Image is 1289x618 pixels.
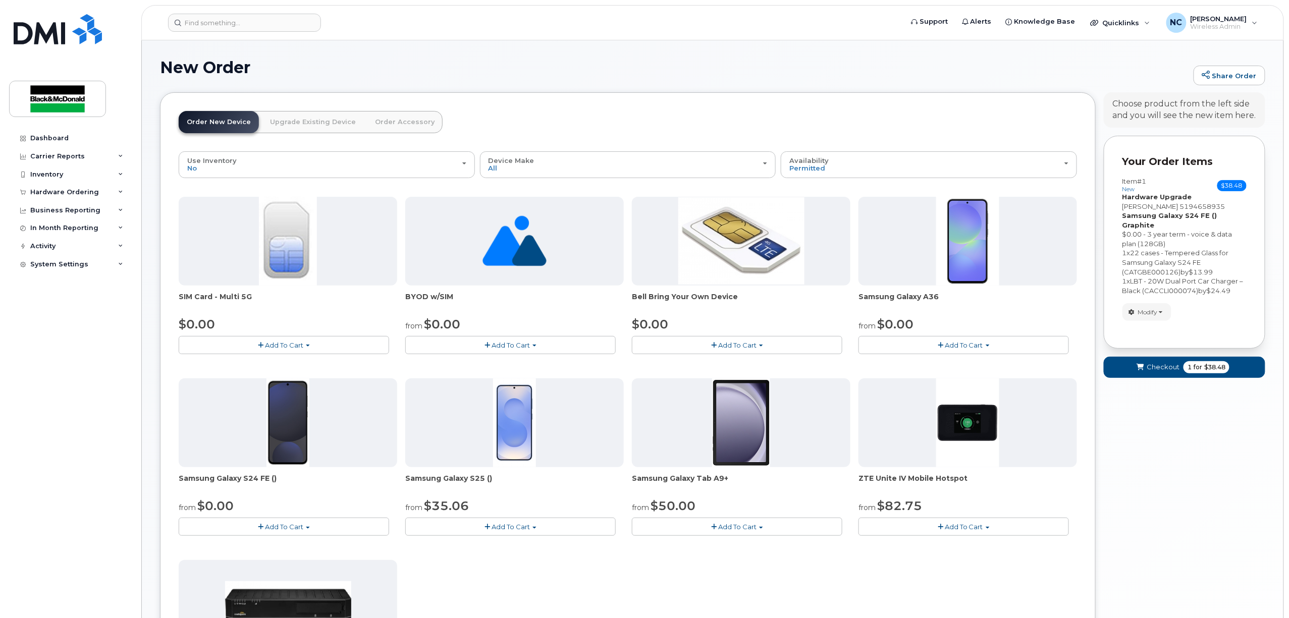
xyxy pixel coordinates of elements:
[1122,248,1247,276] div: x by
[160,59,1189,76] h1: New Order
[1188,363,1192,372] span: 1
[1122,202,1178,210] span: [PERSON_NAME]
[1104,357,1265,377] button: Checkout 1 for $38.48
[179,336,389,354] button: Add To Cart
[877,317,914,331] span: $0.00
[489,156,534,164] span: Device Make
[789,164,825,172] span: Permitted
[781,151,1077,178] button: Availability Permitted
[1192,363,1204,372] span: for
[1138,177,1147,185] span: #1
[265,523,303,531] span: Add To Cart
[1194,66,1265,86] a: Share Order
[632,292,850,312] div: Bell Bring Your Own Device
[936,197,1000,286] img: phone23886.JPG
[1122,211,1217,219] strong: Samsung Galaxy S24 FE ()
[632,503,649,512] small: from
[493,378,536,467] img: phone23817.JPG
[179,151,475,178] button: Use Inventory No
[1122,186,1135,193] small: new
[1113,98,1256,122] div: Choose product from the left side and you will see the new item here.
[858,518,1069,535] button: Add To Cart
[424,498,469,513] span: $35.06
[1204,363,1225,372] span: $38.48
[858,336,1069,354] button: Add To Cart
[367,111,443,133] a: Order Accessory
[877,498,922,513] span: $82.75
[405,518,616,535] button: Add To Cart
[1122,178,1147,192] h3: Item
[405,503,422,512] small: from
[187,156,237,164] span: Use Inventory
[187,164,197,172] span: No
[718,341,757,349] span: Add To Cart
[259,197,316,286] img: 00D627D4-43E9-49B7-A367-2C99342E128C.jpg
[492,341,530,349] span: Add To Cart
[492,523,530,531] span: Add To Cart
[1147,362,1179,372] span: Checkout
[405,292,624,312] div: BYOD w/SIM
[1189,268,1213,276] span: $13.99
[1138,308,1158,317] span: Modify
[179,518,389,535] button: Add To Cart
[632,473,850,493] div: Samsung Galaxy Tab A9+
[936,378,1000,467] img: phone23268.JPG
[678,197,804,285] img: phone23274.JPG
[632,317,668,331] span: $0.00
[858,292,1077,312] div: Samsung Galaxy A36
[1122,154,1247,169] p: Your Order Items
[858,321,876,330] small: from
[489,164,498,172] span: All
[262,111,364,133] a: Upgrade Existing Device
[858,473,1077,493] div: ZTE Unite IV Mobile Hotspot
[197,498,234,513] span: $0.00
[1122,276,1247,295] div: x by
[179,503,196,512] small: from
[789,156,829,164] span: Availability
[1122,230,1247,248] div: $0.00 - 3 year term - voice & data plan (128GB)
[266,378,310,467] img: phone23929.JPG
[632,336,842,354] button: Add To Cart
[480,151,776,178] button: Device Make All
[1180,202,1225,210] span: 5194658935
[858,503,876,512] small: from
[405,473,624,493] div: Samsung Galaxy S25 ()
[712,378,770,467] img: phone23884.JPG
[651,498,695,513] span: $50.00
[1207,287,1231,295] span: $24.49
[945,341,983,349] span: Add To Cart
[718,523,757,531] span: Add To Cart
[179,111,259,133] a: Order New Device
[1122,249,1229,275] span: 22 cases - Tempered Glass for Samsung Galaxy S24 FE (CATGBE000126)
[179,317,215,331] span: $0.00
[1122,221,1155,229] strong: Graphite
[179,473,397,493] div: Samsung Galaxy S24 FE ()
[632,518,842,535] button: Add To Cart
[405,336,616,354] button: Add To Cart
[1122,303,1171,321] button: Modify
[1122,249,1127,257] span: 1
[482,197,547,286] img: no_image_found-2caef05468ed5679b831cfe6fc140e25e0c280774317ffc20a367ab7fd17291e.png
[1217,180,1247,191] span: $38.48
[945,523,983,531] span: Add To Cart
[424,317,460,331] span: $0.00
[179,292,397,312] div: SIM Card - Multi 5G
[1122,193,1192,201] strong: Hardware Upgrade
[265,341,303,349] span: Add To Cart
[405,321,422,330] small: from
[1122,277,1244,295] span: LBT - 20W Dual Port Car Charger – Black (CACCLI000074)
[1122,277,1127,285] span: 1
